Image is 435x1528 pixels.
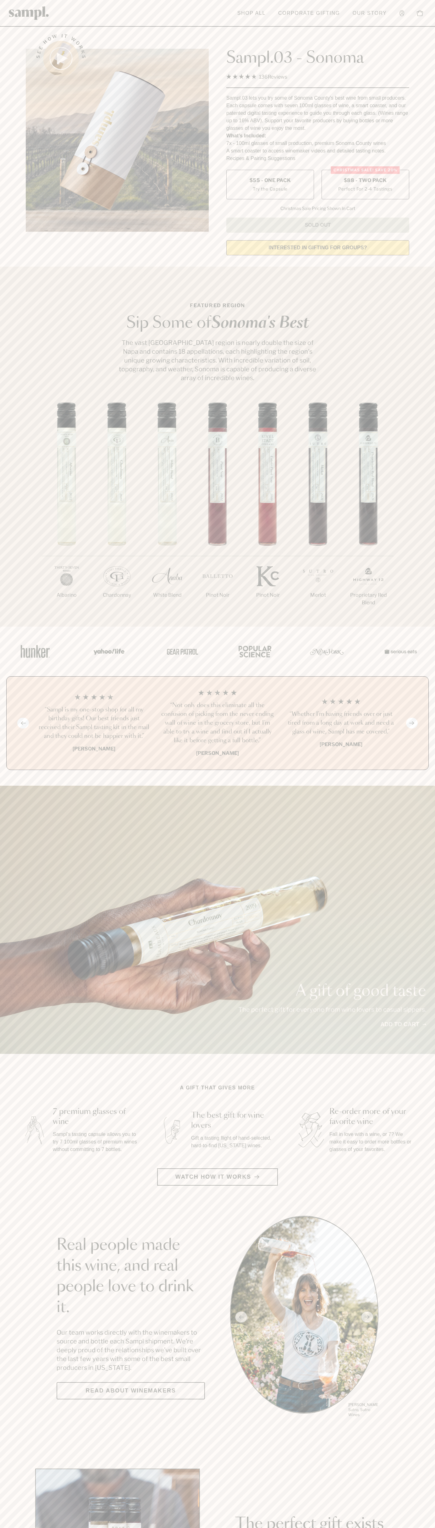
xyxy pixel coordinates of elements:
[161,689,274,757] li: 2 / 4
[226,140,409,147] li: 7x - 100ml glasses of small production, premium Sonoma County wines
[117,338,318,382] p: The vast [GEOGRAPHIC_DATA] region is nearly double the size of Napa and contains 18 appellations,...
[117,302,318,309] p: Featured Region
[180,1084,255,1092] h2: A gift that gives more
[238,1005,426,1014] p: The perfect gift for everyone from wine lovers to casual sippers.
[226,94,409,132] div: Sampl.03 lets you try some of Sonoma County's best wine from small producers. Each capsule comes ...
[57,1382,205,1399] a: Read about Winemakers
[117,316,318,331] h2: Sip Some of
[17,718,29,728] button: Previous slide
[73,746,115,752] b: [PERSON_NAME]
[37,689,151,757] li: 1 / 4
[226,147,409,155] li: A smart coaster to access winemaker videos and detailed tasting notes.
[343,402,394,627] li: 7 / 7
[293,402,343,619] li: 6 / 7
[191,1134,277,1149] p: Gift a tasting flight of hand-selected, hard-to-find [US_STATE] wines.
[92,591,142,599] p: Chardonnay
[41,402,92,619] li: 1 / 7
[253,185,288,192] small: Try the Capsule
[162,638,200,665] img: Artboard_5_7fdae55a-36fd-43f7-8bfd-f74a06a2878e_x450.png
[89,638,127,665] img: Artboard_6_04f9a106-072f-468a-bdd7-f11783b05722_x450.png
[192,591,243,599] p: Pinot Noir
[406,718,418,728] button: Next slide
[53,1131,138,1153] p: Sampl's tasting capsule allows you to try 7 100ml glasses of premium wines without committing to ...
[226,218,409,233] button: Sold Out
[16,638,54,665] img: Artboard_1_c8cd28af-0030-4af1-819c-248e302c7f06_x450.png
[308,638,346,665] img: Artboard_3_0b291449-6e8c-4d07-b2c2-3f3601a19cd1_x450.png
[53,1107,138,1127] h3: 7 premium glasses of wine
[250,177,291,184] span: $55 - One Pack
[293,591,343,599] p: Merlot
[9,6,49,20] img: Sampl logo
[235,638,273,665] img: Artboard_4_28b4d326-c26e-48f9-9c80-911f17d6414e_x450.png
[211,316,309,331] em: Sonoma's Best
[331,166,400,174] div: Christmas SALE! Save 20%
[41,591,92,599] p: Albarino
[381,638,419,665] img: Artboard_7_5b34974b-f019-449e-91fb-745f8d0877ee_x450.png
[348,1402,378,1417] p: [PERSON_NAME] Sutro, Sutro Wines
[320,741,362,747] b: [PERSON_NAME]
[226,49,409,68] h1: Sampl.03 - Sonoma
[26,49,209,232] img: Sampl.03 - Sonoma
[142,402,192,619] li: 3 / 7
[192,402,243,619] li: 4 / 7
[275,6,343,20] a: Corporate Gifting
[329,1131,415,1153] p: Fall in love with a wine, or 7? We make it easy to order more bottles or glasses of your favorites.
[268,74,287,80] span: Reviews
[338,185,392,192] small: Perfect For 2-4 Tastings
[350,6,390,20] a: Our Story
[234,6,269,20] a: Shop All
[284,710,398,736] h3: “Whether I'm having friends over or just tired from a long day at work and need a glass of wine, ...
[277,206,358,211] li: Christmas Sale Pricing Shown In Cart
[226,155,409,162] li: Recipes & Pairing Suggestions
[161,701,274,745] h3: “Not only does this eliminate all the confusion of picking from the never ending wall of wine in ...
[226,240,409,255] a: interested in gifting for groups?
[243,591,293,599] p: Pinot Noir
[196,750,239,756] b: [PERSON_NAME]
[157,1168,278,1186] button: Watch how it works
[142,591,192,599] p: White Blend
[57,1328,205,1372] p: Our team works directly with the winemakers to source and bottle each Sampl shipment. We’re deepl...
[238,984,426,999] p: A gift of good taste
[191,1110,277,1131] h3: The best gift for wine lovers
[226,73,287,81] div: 136Reviews
[37,706,151,741] h3: “Sampl is my one-stop shop for all my birthday gifts! Our best friends just received their Sampl ...
[92,402,142,619] li: 2 / 7
[329,1107,415,1127] h3: Re-order more of your favorite wine
[380,1020,426,1029] a: Add to cart
[343,591,394,606] p: Proprietary Red Blend
[230,1216,378,1418] div: slide 1
[226,133,266,138] strong: What’s Included:
[284,689,398,757] li: 3 / 4
[259,74,268,80] span: 136
[43,41,79,76] button: See how it works
[230,1216,378,1418] ul: carousel
[57,1235,205,1318] h2: Real people made this wine, and real people love to drink it.
[243,402,293,619] li: 5 / 7
[344,177,387,184] span: $88 - Two Pack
